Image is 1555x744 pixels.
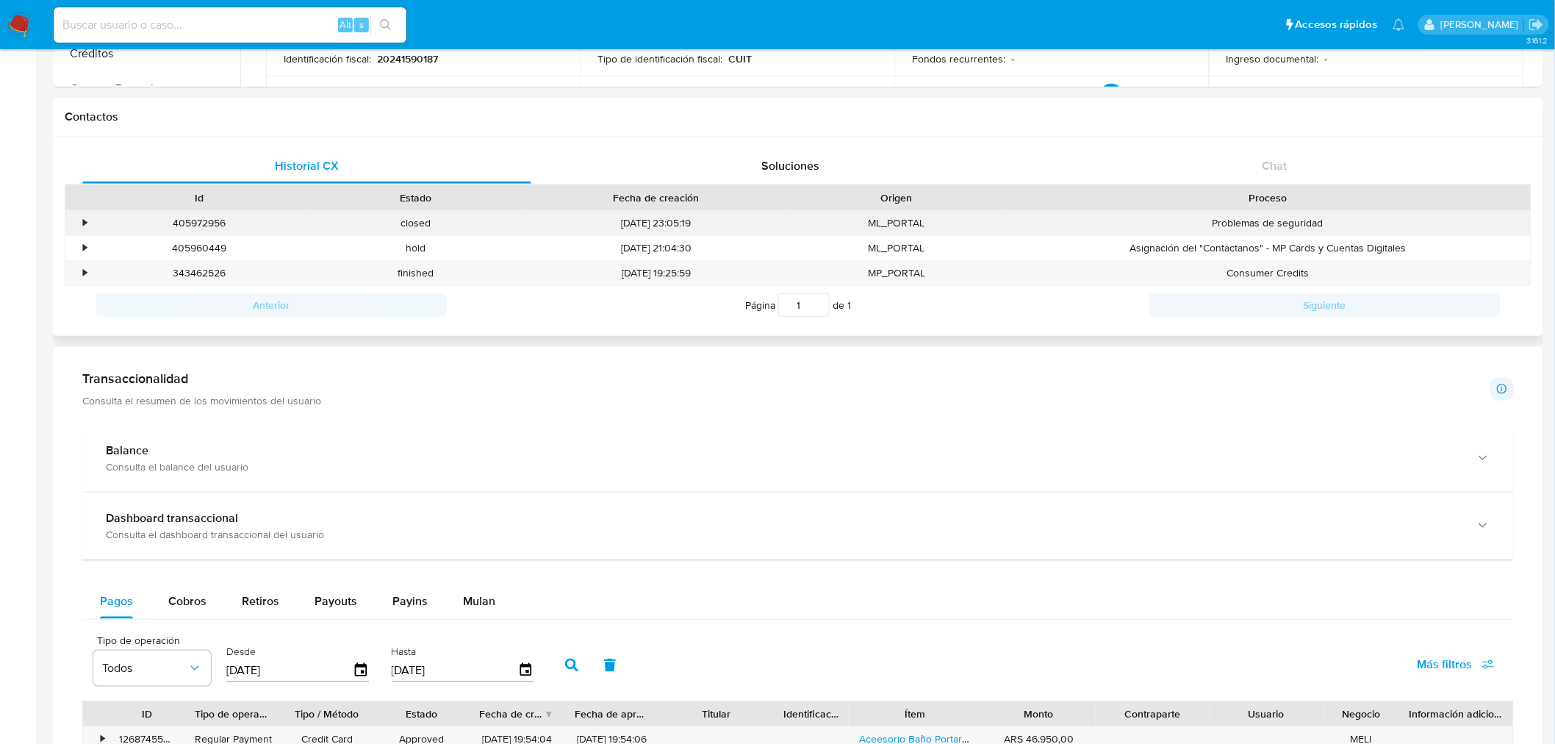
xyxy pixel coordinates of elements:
[96,293,447,317] button: Anterior
[1296,17,1378,32] span: Accesos rápidos
[307,261,523,285] div: finished
[1149,293,1501,317] button: Siguiente
[598,52,723,65] p: Tipo de identificación fiscal :
[1011,52,1014,65] p: -
[1263,157,1288,174] span: Chat
[789,211,1005,235] div: ML_PORTAL
[912,84,1016,97] p: Propósito de la cuenta :
[284,52,371,65] p: Identificación fiscal :
[91,236,307,260] div: 405960449
[54,15,406,35] input: Buscar usuario o caso...
[1529,17,1544,32] a: Salir
[317,190,513,205] div: Estado
[1440,18,1523,32] p: ludmila.lanatti@mercadolibre.com
[275,157,339,174] span: Historial CX
[523,211,789,235] div: [DATE] 23:05:19
[1325,52,1328,65] p: -
[91,211,307,235] div: 405972956
[83,216,87,230] div: •
[359,18,364,32] span: s
[1005,261,1531,285] div: Consumer Credits
[1022,84,1121,104] p: Pagos y Compras
[91,261,307,285] div: 343462526
[57,36,240,71] button: Créditos
[847,298,851,312] span: 1
[1005,211,1531,235] div: Problemas de seguridad
[789,236,1005,260] div: ML_PORTAL
[523,236,789,260] div: [DATE] 21:04:30
[57,71,240,107] button: Cuentas Bancarias
[789,261,1005,285] div: MP_PORTAL
[307,236,523,260] div: hold
[1015,190,1520,205] div: Proceso
[307,211,523,235] div: closed
[745,293,851,317] span: Página de
[340,18,351,32] span: Alt
[65,110,1531,124] h1: Contactos
[101,190,297,205] div: Id
[1526,35,1548,46] span: 3.161.2
[799,190,994,205] div: Origen
[1102,84,1121,101] p: +1
[523,261,789,285] div: [DATE] 19:25:59
[1005,236,1531,260] div: Asignación del "Contactanos" - MP Cards y Cuentas Digitales
[377,52,438,65] p: 20241590187
[534,190,778,205] div: Fecha de creación
[729,52,753,65] p: CUIT
[762,157,820,174] span: Soluciones
[1393,18,1405,31] a: Notificaciones
[370,15,401,35] button: search-icon
[83,266,87,280] div: •
[1227,52,1319,65] p: Ingreso documental :
[912,52,1005,65] p: Fondos recurrentes :
[83,241,87,255] div: •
